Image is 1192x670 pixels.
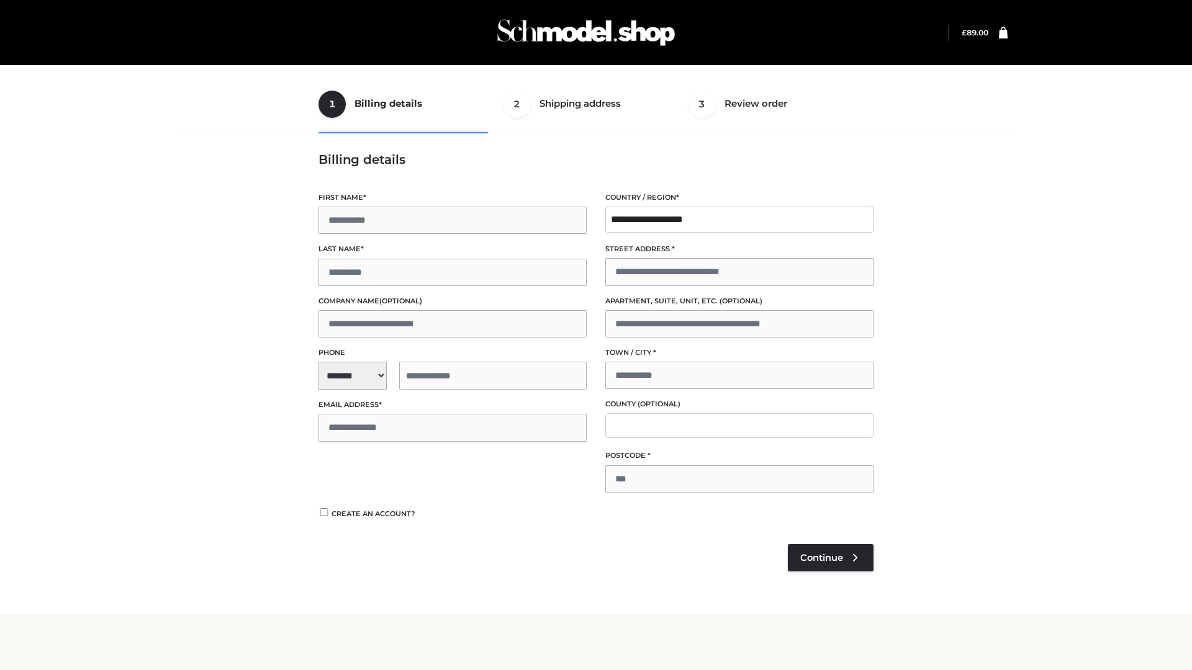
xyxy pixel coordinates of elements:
[318,192,587,203] label: First name
[332,509,415,518] span: Create an account?
[962,28,988,37] bdi: 89.00
[318,399,587,411] label: Email address
[318,508,330,516] input: Create an account?
[318,347,587,359] label: Phone
[318,243,587,255] label: Last name
[493,8,679,57] img: Schmodel Admin 964
[800,552,843,563] span: Continue
[605,295,874,307] label: Apartment, suite, unit, etc.
[605,450,874,462] label: Postcode
[605,347,874,359] label: Town / City
[788,544,874,571] a: Continue
[638,400,680,408] span: (optional)
[605,243,874,255] label: Street address
[962,28,988,37] a: £89.00
[605,192,874,203] label: Country / Region
[720,297,762,305] span: (optional)
[962,28,967,37] span: £
[605,398,874,410] label: County
[379,297,422,305] span: (optional)
[318,152,874,167] h3: Billing details
[318,295,587,307] label: Company name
